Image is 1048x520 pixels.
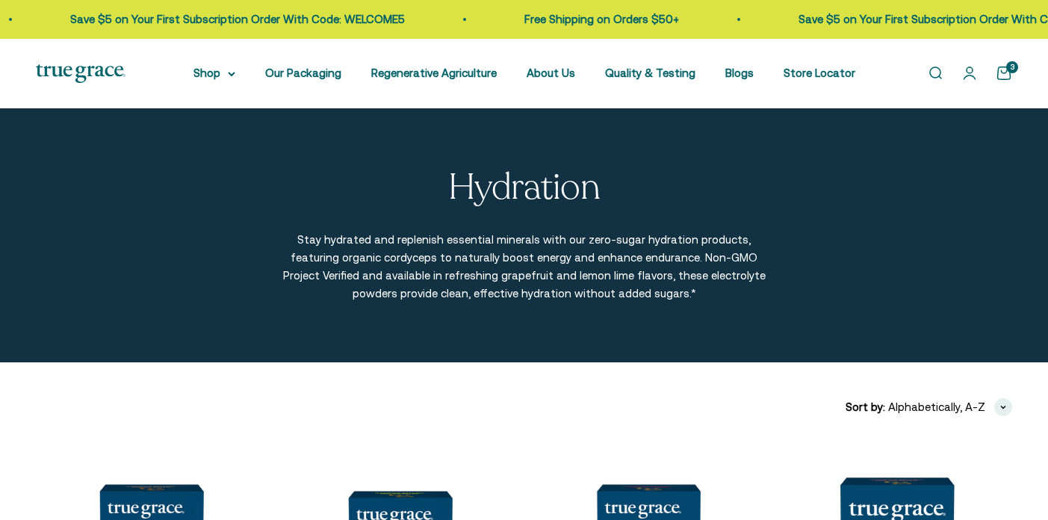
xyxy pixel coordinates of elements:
span: Sort by: [846,398,885,416]
a: Store Locator [784,66,855,79]
span: Alphabetically, A-Z [888,398,985,416]
a: About Us [527,66,575,79]
a: Quality & Testing [605,66,695,79]
a: Free Shipping on Orders $50+ [486,13,640,25]
a: Blogs [725,66,754,79]
a: Regenerative Agriculture [371,66,497,79]
p: Hydration [448,168,601,208]
button: Alphabetically, A-Z [888,398,1012,416]
cart-count: 3 [1006,61,1018,73]
summary: Shop [193,64,235,82]
p: Stay hydrated and replenish essential minerals with our zero-sugar hydration products, featuring ... [282,231,767,303]
p: Save $5 on Your First Subscription Order With Code: WELCOME5 [31,10,366,28]
a: Our Packaging [265,66,341,79]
